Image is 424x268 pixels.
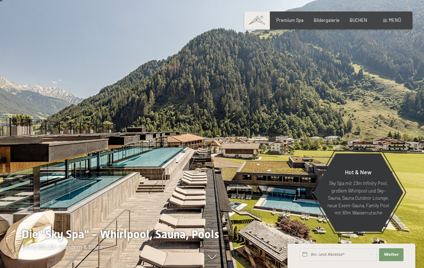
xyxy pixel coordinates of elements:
[389,17,401,23] span: Menü
[345,168,372,175] span: Hot & New
[350,17,367,23] a: BUCHEN
[379,248,404,261] button: Weiter
[313,153,404,232] a: Hot & New Sky Spa mit 23m Infinity Pool, großem Whirlpool und Sky-Sauna, Sauna Outdoor Lounge, ne...
[327,180,390,216] p: Sky Spa mit 23m Infinity Pool, großem Whirlpool und Sky-Sauna, Sauna Outdoor Lounge, neue Event-S...
[276,17,304,23] a: Premium Spa
[287,239,312,244] span: Schnellanfrage
[384,252,399,258] span: Weiter
[314,17,340,23] a: Bildergalerie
